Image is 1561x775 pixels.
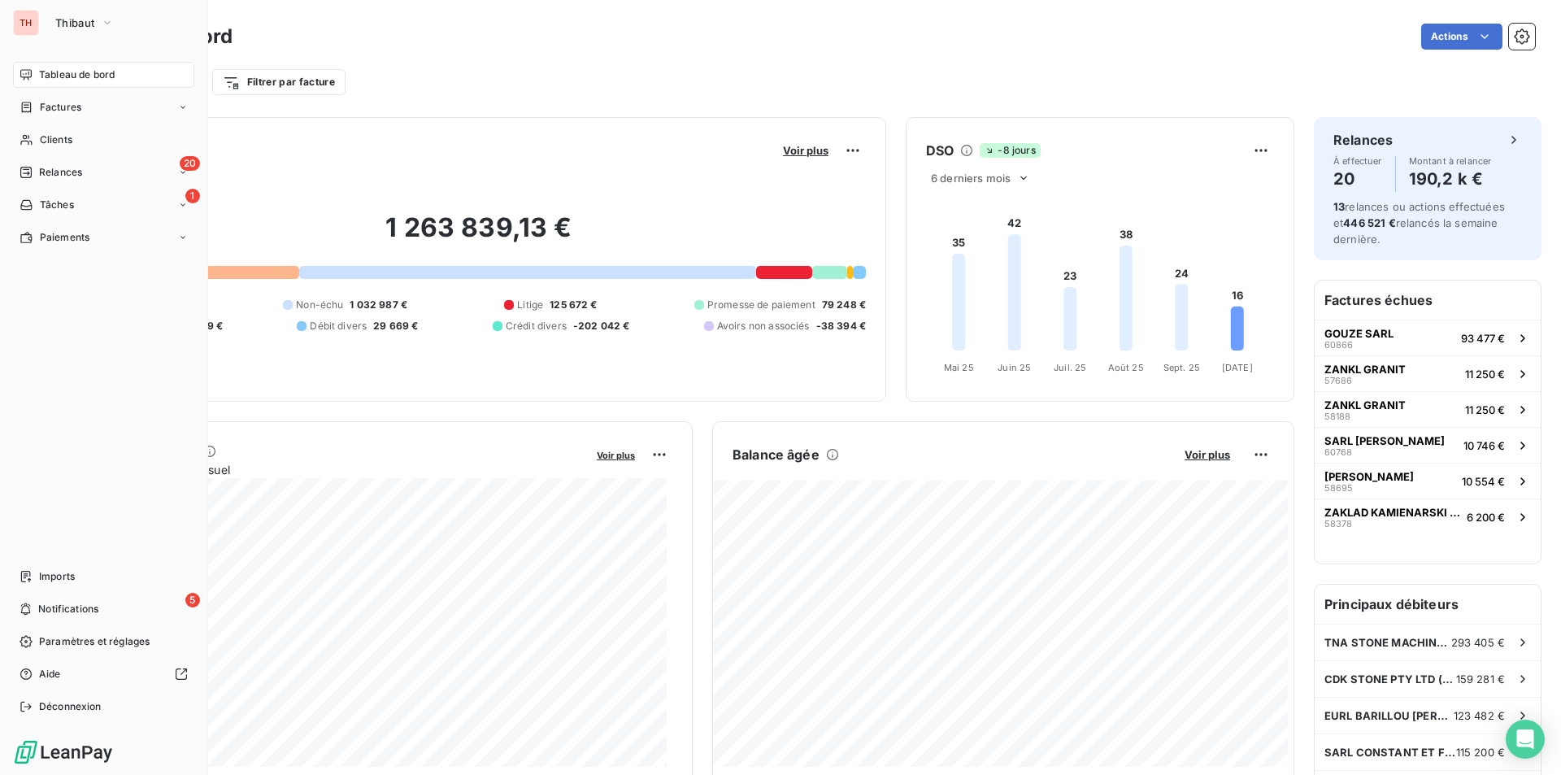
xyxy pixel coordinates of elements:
span: -8 jours [980,143,1040,158]
span: 5 [185,593,200,607]
h2: 1 263 839,13 € [92,211,866,260]
span: 11 250 € [1465,368,1505,381]
span: CDK STONE PTY LTD ([GEOGRAPHIC_DATA]) [1324,673,1456,686]
span: 123 482 € [1454,709,1505,722]
span: 6 200 € [1467,511,1505,524]
span: Voir plus [783,144,828,157]
tspan: Juin 25 [998,362,1031,373]
button: ZANKL GRANIT5818811 250 € [1315,391,1541,427]
span: Clients [40,133,72,147]
span: Imports [39,569,75,584]
div: TH [13,10,39,36]
h6: DSO [926,141,954,160]
span: Crédit divers [506,319,567,333]
span: Montant à relancer [1409,156,1492,166]
span: Tâches [40,198,74,212]
span: Paiements [40,230,89,245]
button: ZANKL GRANIT5768611 250 € [1315,355,1541,391]
span: 13 [1333,200,1345,213]
span: relances ou actions effectuées et relancés la semaine dernière. [1333,200,1505,246]
span: ZAKLAD KAMIENARSKI [PERSON_NAME] [1324,506,1460,519]
span: SARL [PERSON_NAME] [1324,434,1445,447]
span: 293 405 € [1451,636,1505,649]
img: Logo LeanPay [13,739,114,765]
button: SARL [PERSON_NAME]6076810 746 € [1315,427,1541,463]
span: 1 [185,189,200,203]
button: Voir plus [778,143,833,158]
span: TNA STONE MACHINERY INC. [1324,636,1451,649]
span: Avoirs non associés [717,319,810,333]
span: Chiffre d'affaires mensuel [92,461,585,478]
span: Promesse de paiement [707,298,815,312]
span: 11 250 € [1465,403,1505,416]
h6: Principaux débiteurs [1315,585,1541,624]
span: 58378 [1324,519,1352,529]
span: 58188 [1324,411,1350,421]
span: GOUZE SARL [1324,327,1394,340]
span: Paramètres et réglages [39,634,150,649]
span: 115 200 € [1456,746,1505,759]
span: 1 032 987 € [350,298,407,312]
a: Aide [13,661,194,687]
span: 6 derniers mois [931,172,1011,185]
span: Voir plus [1185,448,1230,461]
h6: Relances [1333,130,1393,150]
span: Voir plus [597,450,635,461]
span: Déconnexion [39,699,102,714]
button: Voir plus [1180,447,1235,462]
span: Notifications [38,602,98,616]
span: 159 281 € [1456,673,1505,686]
div: Open Intercom Messenger [1506,720,1545,759]
span: 93 477 € [1461,332,1505,345]
span: Non-échu [296,298,343,312]
tspan: Sept. 25 [1163,362,1200,373]
button: GOUZE SARL6086693 477 € [1315,320,1541,355]
tspan: Juil. 25 [1054,362,1086,373]
button: [PERSON_NAME]5869510 554 € [1315,463,1541,499]
span: Tableau de bord [39,67,115,82]
tspan: [DATE] [1222,362,1253,373]
span: 446 521 € [1343,216,1395,229]
h4: 190,2 k € [1409,166,1492,192]
span: Relances [39,165,82,180]
span: 125 672 € [550,298,597,312]
h6: Factures échues [1315,281,1541,320]
span: 10 746 € [1463,439,1505,452]
h4: 20 [1333,166,1382,192]
span: 20 [180,156,200,171]
span: 29 669 € [373,319,418,333]
button: ZAKLAD KAMIENARSKI [PERSON_NAME]583786 200 € [1315,499,1541,534]
span: EURL BARILLOU [PERSON_NAME] [1324,709,1454,722]
h6: Balance âgée [733,445,820,464]
span: ZANKL GRANIT [1324,363,1406,376]
span: 79 248 € [822,298,866,312]
span: 10 554 € [1462,475,1505,488]
span: À effectuer [1333,156,1382,166]
tspan: Mai 25 [944,362,974,373]
span: Thibaut [55,16,94,29]
span: -202 042 € [573,319,630,333]
span: 60768 [1324,447,1352,457]
span: 57686 [1324,376,1352,385]
span: Factures [40,100,81,115]
span: Débit divers [310,319,367,333]
span: Litige [517,298,543,312]
button: Voir plus [592,447,640,462]
tspan: Août 25 [1108,362,1144,373]
span: SARL CONSTANT ET FILS [1324,746,1456,759]
span: [PERSON_NAME] [1324,470,1414,483]
span: Aide [39,667,61,681]
button: Filtrer par facture [212,69,346,95]
span: 60866 [1324,340,1353,350]
button: Actions [1421,24,1502,50]
span: 58695 [1324,483,1353,493]
span: ZANKL GRANIT [1324,398,1406,411]
span: -38 394 € [816,319,866,333]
